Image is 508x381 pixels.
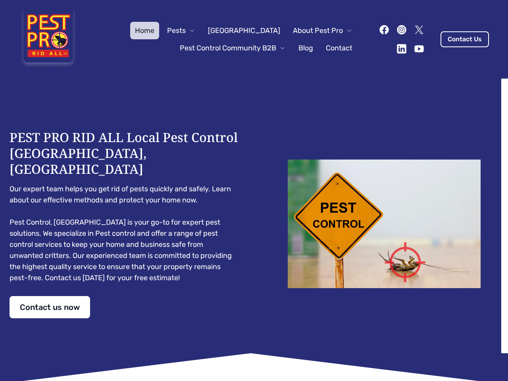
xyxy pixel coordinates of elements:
pre: Our expert team helps you get rid of pests quickly and safely. Learn about our effective methods ... [10,183,238,283]
a: Contact [321,39,357,57]
button: About Pest Pro [288,22,357,39]
a: Home [130,22,159,39]
button: Pest Control Community B2B [175,39,291,57]
a: [GEOGRAPHIC_DATA] [203,22,285,39]
a: Contact Us [441,31,489,47]
h1: PEST PRO RID ALL Local Pest Control [GEOGRAPHIC_DATA], [GEOGRAPHIC_DATA] [10,129,238,177]
img: Dead cockroach on floor with caution sign pest control [270,160,498,288]
a: Contact us now [10,296,90,318]
span: About Pest Pro [293,25,343,36]
a: Blog [294,39,318,57]
button: Pests [162,22,200,39]
span: Pest Control Community B2B [180,42,276,54]
img: Pest Pro Rid All [19,10,77,69]
span: Pests [167,25,186,36]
